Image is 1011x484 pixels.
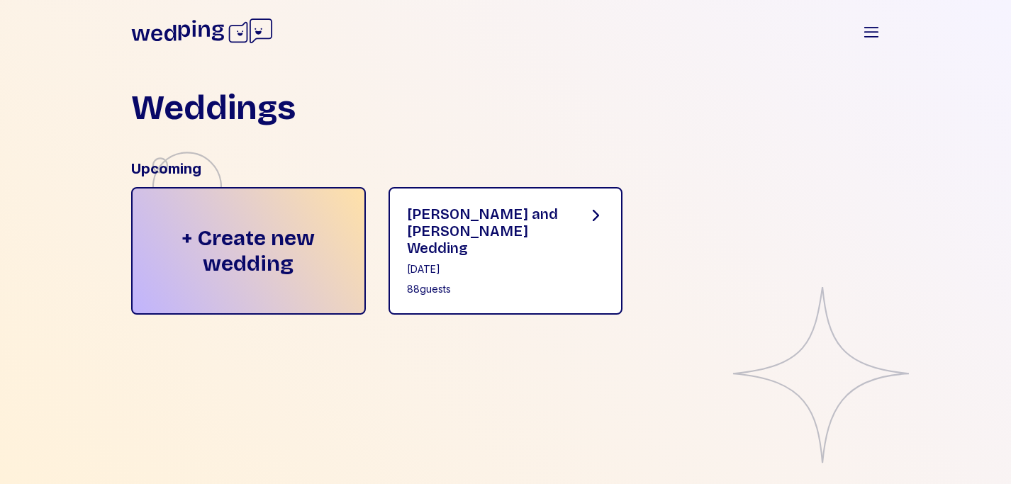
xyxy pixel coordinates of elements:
div: 88 guests [407,282,565,296]
div: Upcoming [131,159,880,179]
div: [DATE] [407,262,565,276]
div: + Create new wedding [131,187,366,315]
div: [PERSON_NAME] and [PERSON_NAME] Wedding [407,206,565,257]
h1: Weddings [131,91,296,125]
